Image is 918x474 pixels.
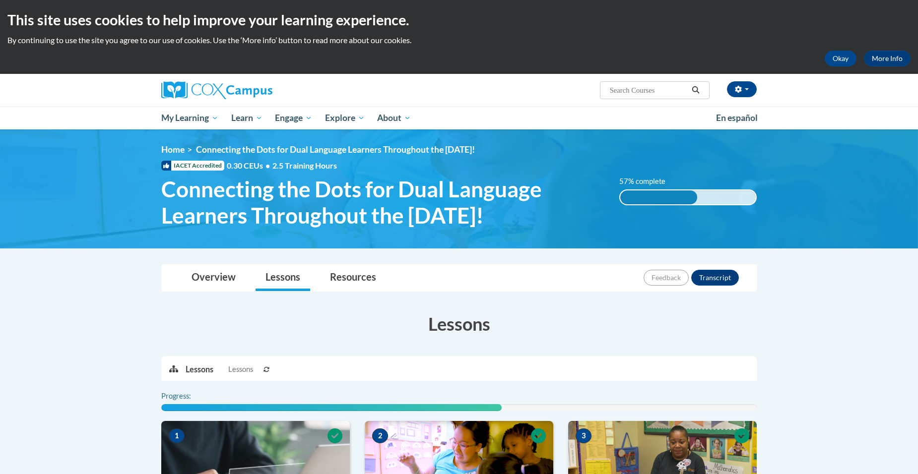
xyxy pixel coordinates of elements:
[691,270,739,286] button: Transcript
[864,51,911,66] a: More Info
[161,161,224,171] span: IACET Accredited
[161,81,272,99] img: Cox Campus
[161,176,604,229] span: Connecting the Dots for Dual Language Learners Throughout the [DATE]!
[319,107,371,129] a: Explore
[256,265,310,291] a: Lessons
[620,190,698,204] div: 57% complete
[161,144,185,155] a: Home
[225,107,269,129] a: Learn
[609,84,688,96] input: Search Courses
[727,81,757,97] button: Account Settings
[186,364,213,375] p: Lessons
[825,51,856,66] button: Okay
[169,428,185,443] span: 1
[161,112,218,124] span: My Learning
[161,81,350,99] a: Cox Campus
[320,265,386,291] a: Resources
[268,107,319,129] a: Engage
[576,428,591,443] span: 3
[227,160,272,171] span: 0.30 CEUs
[155,107,225,129] a: My Learning
[371,107,418,129] a: About
[231,112,262,124] span: Learn
[161,391,218,402] label: Progress:
[275,112,312,124] span: Engage
[228,364,253,375] span: Lessons
[7,35,911,46] p: By continuing to use the site you agree to our use of cookies. Use the ‘More info’ button to read...
[644,270,689,286] button: Feedback
[161,311,757,336] h3: Lessons
[377,112,411,124] span: About
[265,161,270,170] span: •
[325,112,365,124] span: Explore
[710,108,764,128] a: En español
[146,107,772,129] div: Main menu
[619,176,676,187] label: 57% complete
[272,161,337,170] span: 2.5 Training Hours
[7,10,911,30] h2: This site uses cookies to help improve your learning experience.
[196,144,475,155] span: Connecting the Dots for Dual Language Learners Throughout the [DATE]!
[372,428,388,443] span: 2
[688,84,703,96] button: Search
[182,265,246,291] a: Overview
[716,113,758,123] span: En español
